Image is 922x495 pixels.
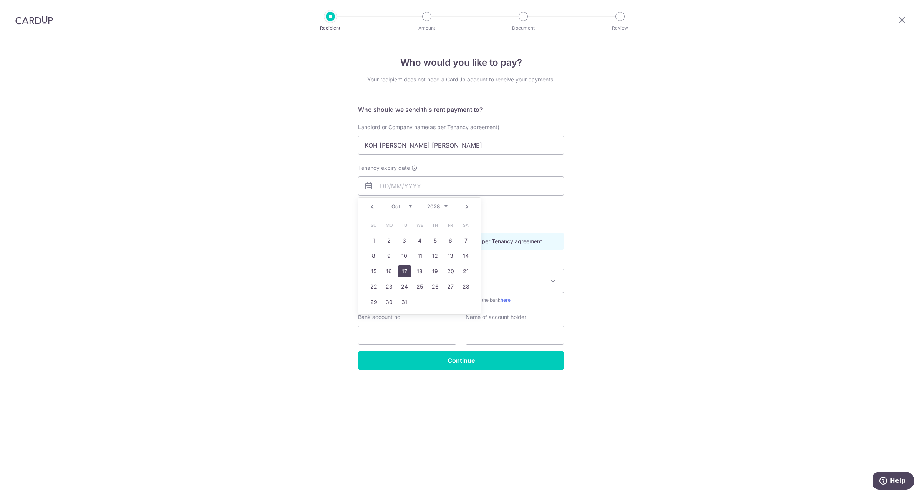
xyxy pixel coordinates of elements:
[368,219,380,231] span: Sunday
[429,250,441,262] a: 12
[368,296,380,308] a: 29
[358,176,564,196] input: DD/MM/YYYY
[358,164,410,172] span: Tenancy expiry date
[501,297,511,303] a: here
[444,281,457,293] a: 27
[383,250,395,262] a: 9
[383,219,395,231] span: Monday
[444,219,457,231] span: Friday
[873,472,914,491] iframe: Opens a widget where you can find more information
[368,281,380,293] a: 22
[460,250,472,262] a: 14
[414,219,426,231] span: Wednesday
[398,219,411,231] span: Tuesday
[398,234,411,247] a: 3
[444,265,457,277] a: 20
[398,281,411,293] a: 24
[460,265,472,277] a: 21
[429,281,441,293] a: 26
[414,281,426,293] a: 25
[466,313,526,321] label: Name of account holder
[460,234,472,247] a: 7
[383,296,395,308] a: 30
[358,105,564,114] h5: Who should we send this rent payment to?
[414,250,426,262] a: 11
[429,219,441,231] span: Thursday
[368,265,380,277] a: 15
[358,56,564,70] h4: Who would you like to pay?
[414,265,426,277] a: 18
[368,250,380,262] a: 8
[15,15,53,25] img: CardUp
[383,265,395,277] a: 16
[495,24,552,32] p: Document
[462,202,471,211] a: Next
[358,351,564,370] input: Continue
[444,234,457,247] a: 6
[398,296,411,308] a: 31
[368,234,380,247] a: 1
[460,219,472,231] span: Saturday
[358,313,402,321] label: Bank account no.
[383,234,395,247] a: 2
[368,202,377,211] a: Prev
[383,281,395,293] a: 23
[17,5,33,12] span: Help
[398,250,411,262] a: 10
[414,234,426,247] a: 4
[429,265,441,277] a: 19
[460,281,472,293] a: 28
[592,24,648,32] p: Review
[358,76,564,83] div: Your recipient does not need a CardUp account to receive your payments.
[358,124,499,130] span: Landlord or Company name(as per Tenancy agreement)
[398,265,411,277] a: 17
[444,250,457,262] a: 13
[398,24,455,32] p: Amount
[429,234,441,247] a: 5
[302,24,359,32] p: Recipient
